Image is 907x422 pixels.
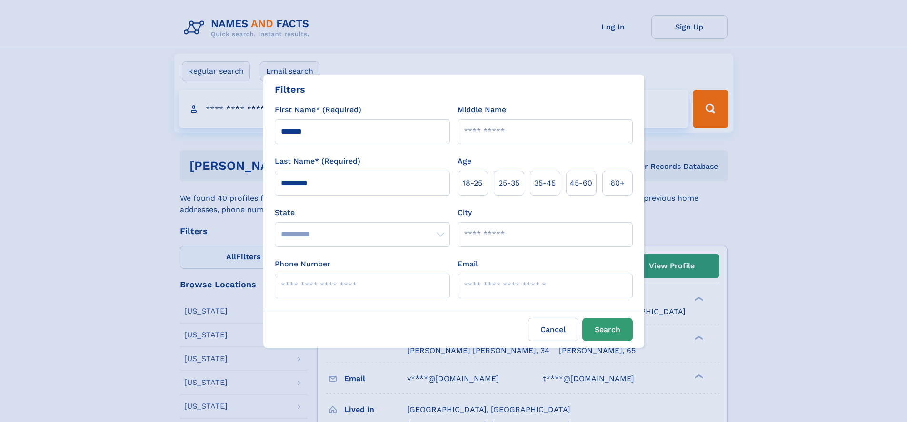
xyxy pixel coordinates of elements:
span: 18‑25 [463,177,482,189]
label: Middle Name [458,104,506,116]
label: Phone Number [275,258,330,270]
span: 35‑45 [534,177,556,189]
div: Filters [275,82,305,97]
span: 45‑60 [570,177,592,189]
label: Last Name* (Required) [275,156,360,167]
label: Cancel [528,318,578,341]
button: Search [582,318,633,341]
label: State [275,207,450,218]
label: City [458,207,472,218]
label: First Name* (Required) [275,104,361,116]
span: 60+ [610,177,625,189]
label: Age [458,156,471,167]
label: Email [458,258,478,270]
span: 25‑35 [498,177,519,189]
